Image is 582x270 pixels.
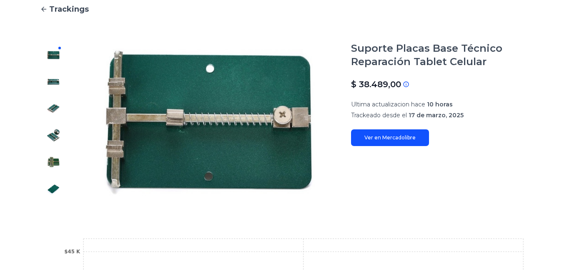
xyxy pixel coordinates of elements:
span: 10 horas [427,101,453,108]
a: Trackings [40,3,542,15]
img: Suporte Placas Base Técnico Reparación Tablet Celular [47,129,60,142]
img: Suporte Placas Base Técnico Reparación Tablet Celular [47,102,60,115]
span: Trackeado desde el [351,111,407,119]
tspan: $45 K [64,249,80,255]
img: Suporte Placas Base Técnico Reparación Tablet Celular [47,48,60,62]
img: Suporte Placas Base Técnico Reparación Tablet Celular [47,182,60,195]
span: Trackings [49,3,89,15]
h1: Suporte Placas Base Técnico Reparación Tablet Celular [351,42,542,68]
span: Ultima actualizacion hace [351,101,425,108]
img: Suporte Placas Base Técnico Reparación Tablet Celular [47,155,60,169]
img: Suporte Placas Base Técnico Reparación Tablet Celular [47,75,60,88]
img: Suporte Placas Base Técnico Reparación Tablet Celular [83,42,334,202]
span: 17 de marzo, 2025 [409,111,464,119]
p: $ 38.489,00 [351,78,401,90]
a: Ver en Mercadolibre [351,129,429,146]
